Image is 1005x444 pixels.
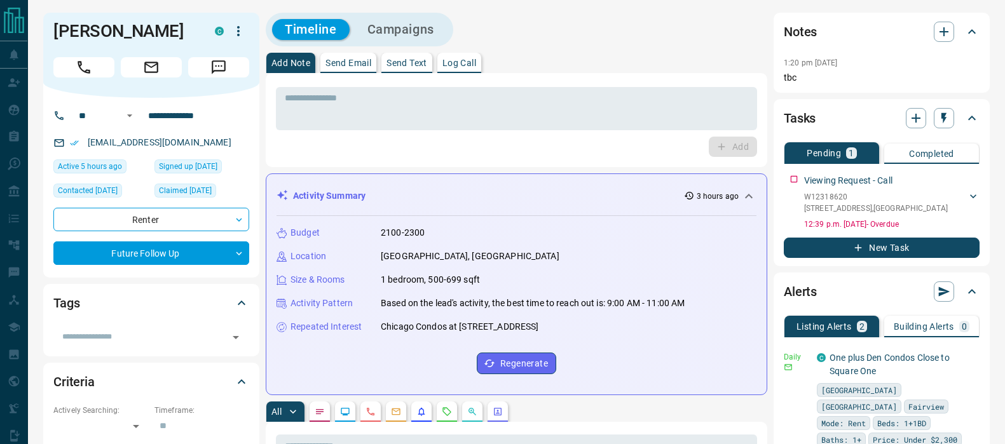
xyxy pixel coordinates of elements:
[821,400,897,413] span: [GEOGRAPHIC_DATA]
[227,328,245,346] button: Open
[366,407,376,417] svg: Calls
[53,57,114,77] span: Call
[416,407,427,417] svg: Listing Alerts
[804,191,948,203] p: W12318620
[877,417,926,429] span: Beds: 1+1BD
[784,238,980,258] button: New Task
[381,320,538,333] p: Chicago Condos at [STREET_ADDRESS]
[784,351,809,363] p: Daily
[291,250,326,263] p: Location
[381,273,480,286] p: 1 bedroom, 500-699 sqft
[53,241,249,265] div: Future Follow Up
[53,208,249,231] div: Renter
[821,384,897,396] span: [GEOGRAPHIC_DATA]
[159,160,217,173] span: Signed up [DATE]
[53,293,79,313] h2: Tags
[291,297,353,310] p: Activity Pattern
[340,407,350,417] svg: Lead Browsing Activity
[493,407,503,417] svg: Agent Actions
[784,281,817,302] h2: Alerts
[272,19,350,40] button: Timeline
[188,57,249,77] span: Message
[53,184,148,201] div: Sat Aug 02 2025
[391,407,401,417] svg: Emails
[154,405,249,416] p: Timeframe:
[784,103,980,133] div: Tasks
[804,219,980,230] p: 12:39 p.m. [DATE] - Overdue
[381,250,559,263] p: [GEOGRAPHIC_DATA], [GEOGRAPHIC_DATA]
[277,184,756,208] div: Activity Summary3 hours ago
[271,58,310,67] p: Add Note
[215,27,224,36] div: condos.ca
[381,226,425,239] p: 2100-2300
[859,322,865,331] p: 2
[467,407,477,417] svg: Opportunities
[804,203,948,214] p: [STREET_ADDRESS] , [GEOGRAPHIC_DATA]
[53,21,196,41] h1: [PERSON_NAME]
[804,189,980,217] div: W12318620[STREET_ADDRESS],[GEOGRAPHIC_DATA]
[154,184,249,201] div: Sat Aug 02 2025
[53,405,148,416] p: Actively Searching:
[58,184,118,197] span: Contacted [DATE]
[293,189,366,203] p: Activity Summary
[784,58,838,67] p: 1:20 pm [DATE]
[381,297,685,310] p: Based on the lead's activity, the best time to reach out is: 9:00 AM - 11:00 AM
[804,174,892,187] p: Viewing Request - Call
[53,159,148,177] div: Mon Aug 18 2025
[88,137,231,147] a: [EMAIL_ADDRESS][DOMAIN_NAME]
[909,149,954,158] p: Completed
[122,108,137,123] button: Open
[291,226,320,239] p: Budget
[442,407,452,417] svg: Requests
[291,320,362,333] p: Repeated Interest
[894,322,954,331] p: Building Alerts
[477,353,556,374] button: Regenerate
[154,159,249,177] div: Tue Dec 10 2024
[271,407,282,416] p: All
[784,22,817,42] h2: Notes
[784,17,980,47] div: Notes
[830,353,950,376] a: One plus Den Condos Close to Square One
[784,363,793,372] svg: Email
[821,417,866,429] span: Mode: Rent
[121,57,182,77] span: Email
[784,108,816,128] h2: Tasks
[442,58,476,67] p: Log Call
[355,19,447,40] button: Campaigns
[325,58,371,67] p: Send Email
[386,58,427,67] p: Send Text
[817,353,826,362] div: condos.ca
[807,149,841,158] p: Pending
[962,322,967,331] p: 0
[53,367,249,397] div: Criteria
[849,149,854,158] p: 1
[908,400,944,413] span: Fairview
[58,160,122,173] span: Active 5 hours ago
[784,276,980,307] div: Alerts
[796,322,852,331] p: Listing Alerts
[159,184,212,197] span: Claimed [DATE]
[70,138,79,147] svg: Email Verified
[53,288,249,318] div: Tags
[315,407,325,417] svg: Notes
[291,273,345,286] p: Size & Rooms
[784,71,980,84] p: tbc
[53,372,95,392] h2: Criteria
[697,191,739,202] p: 3 hours ago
